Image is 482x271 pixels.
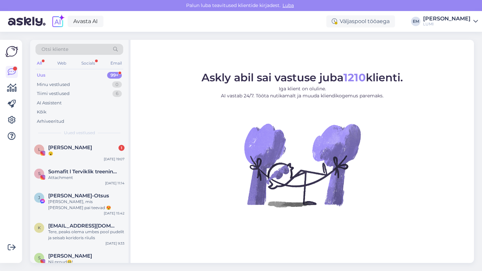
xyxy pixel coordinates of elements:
[68,16,103,27] a: Avasta AI
[38,255,41,260] span: S
[242,105,363,225] img: No Chat active
[326,15,395,27] div: Väljaspool tööaega
[118,145,125,151] div: 1
[105,241,125,246] div: [DATE] 9:33
[80,59,96,68] div: Socials
[48,253,92,259] span: Sirelyn Pommer
[51,14,65,28] img: explore-ai
[48,145,92,151] span: Liisi Voolaid
[202,85,403,99] p: Iga klient on oluline. AI vastab 24/7. Tööta nutikamalt ja muuda kliendikogemus paremaks.
[423,21,471,27] div: LUMI
[105,181,125,186] div: [DATE] 11:14
[38,171,41,176] span: S
[48,151,125,157] div: 😮
[37,72,46,79] div: Uus
[37,90,70,97] div: Tiimi vestlused
[42,46,68,53] span: Otsi kliente
[112,90,122,97] div: 6
[48,229,125,241] div: Tere, peaks olema umbes pool pudelit ja seisab koridoris riiulis
[109,59,123,68] div: Email
[104,157,125,162] div: [DATE] 19:07
[343,71,366,84] b: 1210
[56,59,68,68] div: Web
[48,259,125,265] div: Nii proud🥹!
[38,147,41,152] span: L
[423,16,478,27] a: [PERSON_NAME]LUMI
[38,195,40,200] span: J
[48,175,125,181] div: Attachment
[48,199,125,211] div: [PERSON_NAME], mis [PERSON_NAME] pai teevad 😍
[35,59,43,68] div: All
[5,45,18,58] img: Askly Logo
[112,81,122,88] div: 0
[37,100,62,106] div: AI Assistent
[280,2,296,8] span: Luba
[423,16,471,21] div: [PERSON_NAME]
[37,109,47,115] div: Kõik
[64,130,95,136] span: Uued vestlused
[48,193,109,199] span: Jane Terras-Otsus
[37,81,70,88] div: Minu vestlused
[38,225,41,230] span: K
[37,118,64,125] div: Arhiveeritud
[104,211,125,216] div: [DATE] 15:42
[202,71,403,84] span: Askly abil sai vastuse juba klienti.
[48,223,118,229] span: Kertu93soosaar@gmail.com
[107,72,122,79] div: 99+
[48,169,118,175] span: Somafit l Terviklik treeningplatvorm naistele
[411,17,420,26] div: EM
